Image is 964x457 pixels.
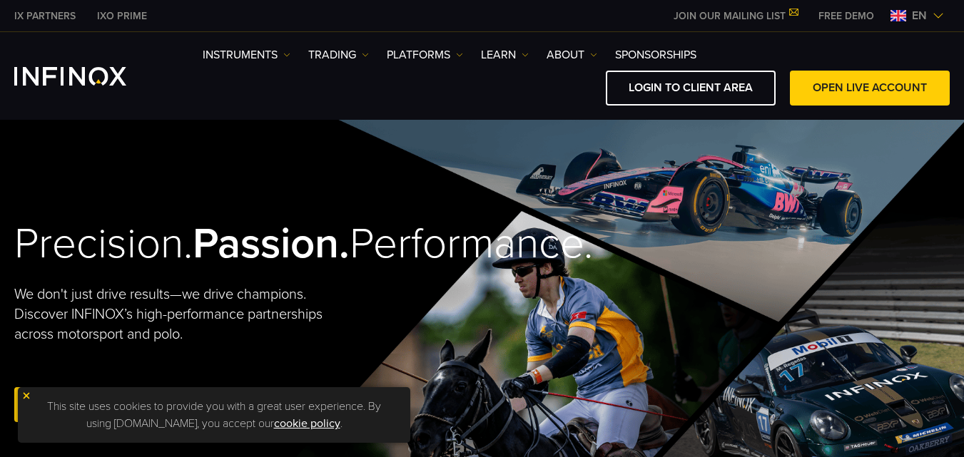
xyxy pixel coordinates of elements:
p: We don't just drive results—we drive champions. Discover INFINOX’s high-performance partnerships ... [14,284,351,344]
a: LOGIN TO CLIENT AREA [606,71,776,106]
a: INFINOX [86,9,158,24]
a: Open Live Account [14,387,174,422]
p: This site uses cookies to provide you with a great user experience. By using [DOMAIN_NAME], you a... [25,394,403,436]
a: INFINOX Logo [14,67,160,86]
a: Learn [481,46,529,63]
a: TRADING [308,46,369,63]
span: en [906,7,933,24]
a: INFINOX MENU [808,9,885,24]
a: INFINOX [4,9,86,24]
a: SPONSORSHIPS [615,46,696,63]
a: cookie policy [274,416,340,431]
img: yellow close icon [21,391,31,401]
strong: Passion. [193,218,350,269]
a: Instruments [203,46,290,63]
h2: Precision. Performance. [14,218,435,270]
a: ABOUT [547,46,597,63]
a: JOIN OUR MAILING LIST [663,10,808,22]
a: OPEN LIVE ACCOUNT [790,71,950,106]
a: PLATFORMS [387,46,463,63]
